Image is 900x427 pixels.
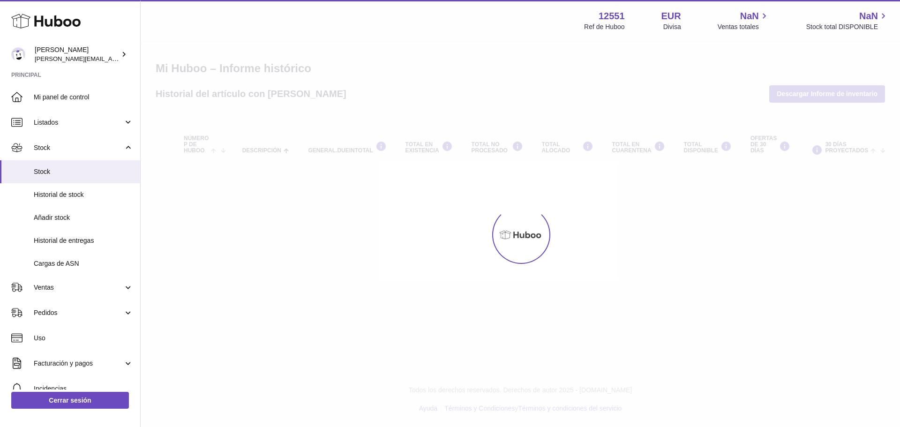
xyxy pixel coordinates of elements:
[663,22,681,31] div: Divisa
[34,259,133,268] span: Cargas de ASN
[34,308,123,317] span: Pedidos
[806,10,889,31] a: NaN Stock total DISPONIBLE
[11,47,25,61] img: gerardo.montoiro@cleverenterprise.es
[34,118,123,127] span: Listados
[34,143,123,152] span: Stock
[34,384,133,393] span: Incidencias
[35,45,119,63] div: [PERSON_NAME]
[34,283,123,292] span: Ventas
[718,22,770,31] span: Ventas totales
[718,10,770,31] a: NaN Ventas totales
[34,93,133,102] span: Mi panel de control
[740,10,759,22] span: NaN
[34,167,133,176] span: Stock
[34,334,133,343] span: Uso
[34,359,123,368] span: Facturación y pagos
[661,10,681,22] strong: EUR
[584,22,624,31] div: Ref de Huboo
[859,10,878,22] span: NaN
[34,236,133,245] span: Historial de entregas
[34,190,133,199] span: Historial de stock
[806,22,889,31] span: Stock total DISPONIBLE
[34,213,133,222] span: Añadir stock
[35,55,238,62] span: [PERSON_NAME][EMAIL_ADDRESS][PERSON_NAME][DOMAIN_NAME]
[11,392,129,409] a: Cerrar sesión
[599,10,625,22] strong: 12551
